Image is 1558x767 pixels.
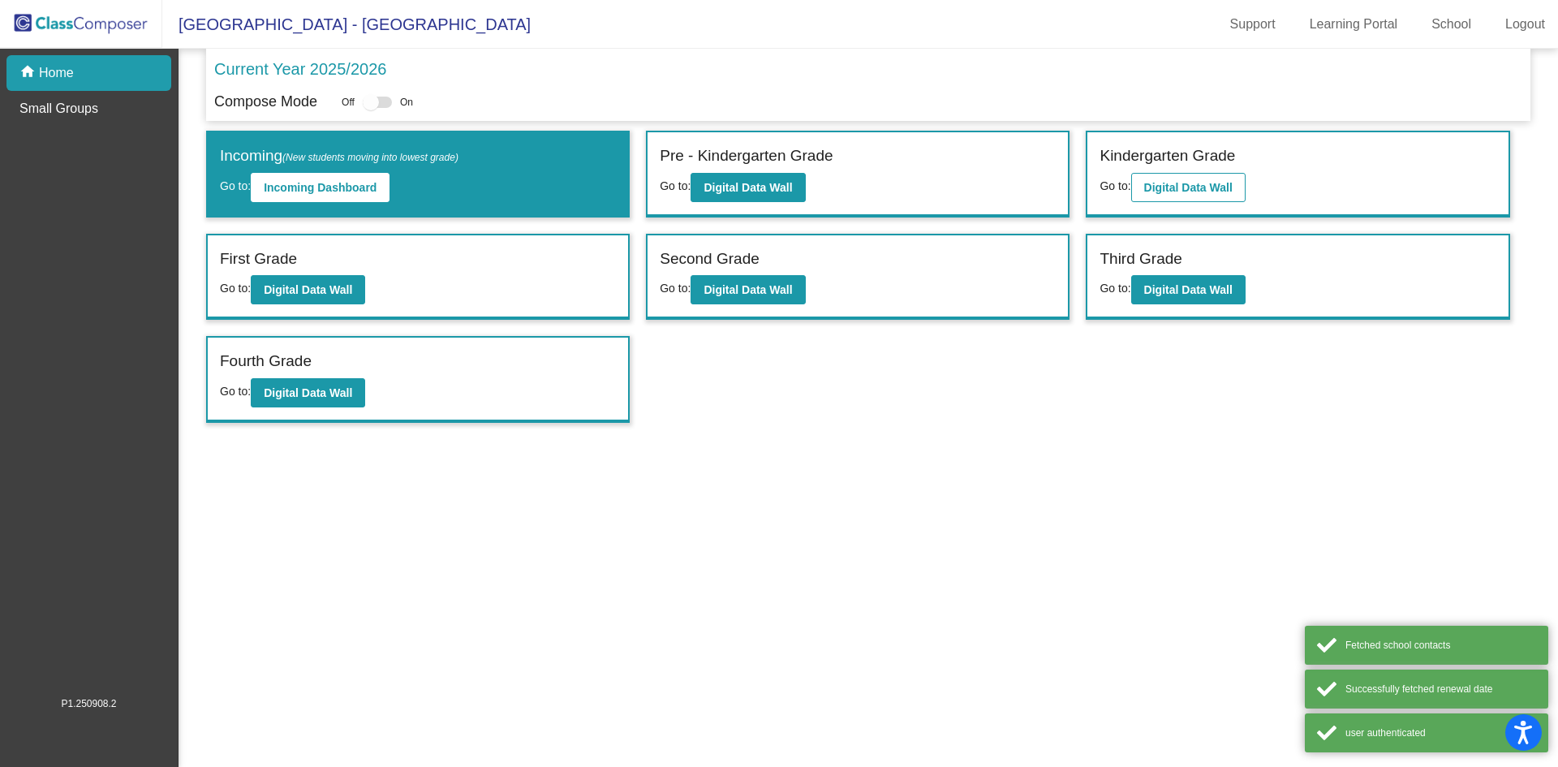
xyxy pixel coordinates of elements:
p: Home [39,63,74,83]
span: Go to: [1100,282,1130,295]
button: Digital Data Wall [1131,275,1246,304]
label: Kindergarten Grade [1100,144,1235,168]
button: Digital Data Wall [251,378,365,407]
label: First Grade [220,248,297,271]
span: Go to: [1100,179,1130,192]
button: Digital Data Wall [691,173,805,202]
label: Second Grade [660,248,760,271]
a: Support [1217,11,1289,37]
mat-icon: home [19,63,39,83]
b: Digital Data Wall [704,181,792,194]
label: Pre - Kindergarten Grade [660,144,833,168]
span: Off [342,95,355,110]
span: Go to: [660,179,691,192]
span: (New students moving into lowest grade) [282,152,458,163]
a: Learning Portal [1297,11,1411,37]
b: Digital Data Wall [1144,181,1233,194]
button: Digital Data Wall [251,275,365,304]
a: School [1418,11,1484,37]
p: Small Groups [19,99,98,118]
b: Digital Data Wall [264,283,352,296]
b: Digital Data Wall [1144,283,1233,296]
button: Digital Data Wall [691,275,805,304]
button: Incoming Dashboard [251,173,389,202]
button: Digital Data Wall [1131,173,1246,202]
b: Digital Data Wall [264,386,352,399]
label: Third Grade [1100,248,1181,271]
p: Current Year 2025/2026 [214,57,386,81]
label: Incoming [220,144,458,168]
b: Incoming Dashboard [264,181,377,194]
span: Go to: [220,179,251,192]
b: Digital Data Wall [704,283,792,296]
span: [GEOGRAPHIC_DATA] - [GEOGRAPHIC_DATA] [162,11,531,37]
span: Go to: [220,282,251,295]
span: Go to: [660,282,691,295]
span: On [400,95,413,110]
p: Compose Mode [214,91,317,113]
a: Logout [1492,11,1558,37]
label: Fourth Grade [220,350,312,373]
span: Go to: [220,385,251,398]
